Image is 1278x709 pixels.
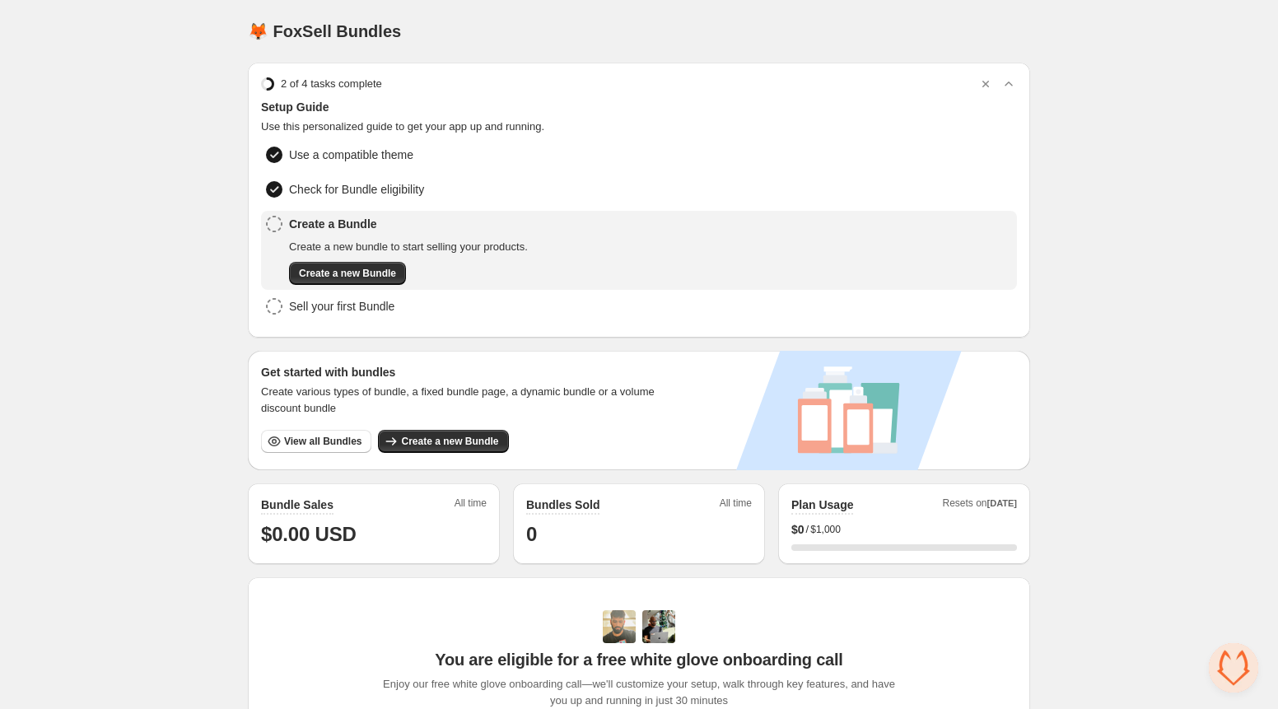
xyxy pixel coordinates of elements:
span: All time [455,497,487,515]
span: 2 of 4 tasks complete [281,76,382,92]
span: Resets on [943,497,1018,515]
span: Create a new Bundle [299,267,396,280]
span: Sell your first Bundle [289,298,394,315]
div: Open chat [1209,643,1258,693]
h1: 0 [526,521,752,548]
button: View all Bundles [261,430,371,453]
h2: Bundles Sold [526,497,599,513]
span: Use this personalized guide to get your app up and running. [261,119,1017,135]
img: Adi [603,610,636,643]
span: Create various types of bundle, a fixed bundle page, a dynamic bundle or a volume discount bundle [261,384,670,417]
span: Create a new bundle to start selling your products. [289,239,528,255]
span: Create a Bundle [289,216,528,232]
span: Setup Guide [261,99,1017,115]
span: Check for Bundle eligibility [289,181,424,198]
button: Create a new Bundle [289,262,406,285]
span: View all Bundles [284,435,361,448]
span: $1,000 [810,523,841,536]
span: Enjoy our free white glove onboarding call—we'll customize your setup, walk through key features,... [375,676,904,709]
span: [DATE] [987,498,1017,508]
span: All time [720,497,752,515]
h2: Plan Usage [791,497,853,513]
button: Create a new Bundle [378,430,508,453]
span: You are eligible for a free white glove onboarding call [435,650,842,669]
span: $ 0 [791,521,805,538]
h1: 🦊 FoxSell Bundles [248,21,401,41]
h3: Get started with bundles [261,364,670,380]
h1: $0.00 USD [261,521,487,548]
h2: Bundle Sales [261,497,333,513]
span: Create a new Bundle [401,435,498,448]
span: Use a compatible theme [289,147,413,163]
img: Prakhar [642,610,675,643]
div: / [791,521,1017,538]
